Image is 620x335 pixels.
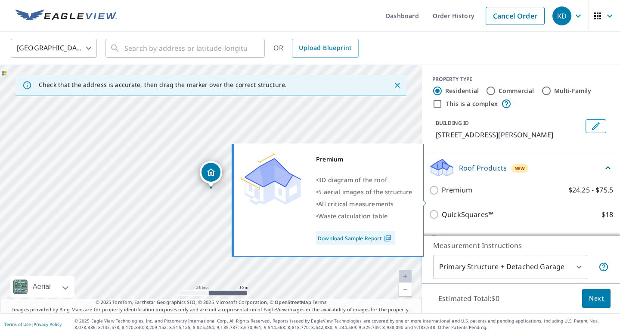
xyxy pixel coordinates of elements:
label: This is a complex [446,99,498,108]
div: • [316,198,412,210]
span: © 2025 TomTom, Earthstar Geographics SIO, © 2025 Microsoft Corporation, © [96,299,327,306]
span: New [515,165,525,172]
span: 3D diagram of the roof [318,176,387,184]
p: BUILDING ID [436,119,469,127]
div: Premium [316,153,412,165]
div: Dropped pin, building 1, Residential property, 182 Elderberry Dr Hawthorn Woods, IL 60047 [200,161,222,188]
a: Current Level 20, Zoom In Disabled [399,270,412,283]
a: Privacy Policy [34,321,62,327]
p: Bid Perfect™ [442,233,484,244]
div: [GEOGRAPHIC_DATA] [11,36,97,60]
p: $24.25 - $75.5 [568,185,613,195]
div: • [316,186,412,198]
button: Next [582,289,611,308]
div: Roof ProductsNew [429,158,613,178]
input: Search by address or latitude-longitude [124,36,247,60]
div: PROPERTY TYPE [432,75,610,83]
div: KD [552,6,571,25]
div: • [316,174,412,186]
div: Aerial [10,276,74,298]
p: | [4,322,62,327]
button: Edit building 1 [586,119,606,133]
p: $18 [601,233,613,244]
div: Primary Structure + Detached Garage [433,255,587,279]
span: Next [589,293,604,304]
label: Commercial [499,87,534,95]
span: Your report will include the primary structure and a detached garage if one exists. [598,262,609,272]
p: QuickSquares™ [442,209,493,220]
p: Estimated Total: $0 [431,289,506,308]
p: [STREET_ADDRESS][PERSON_NAME] [436,130,582,140]
img: Pdf Icon [382,234,394,242]
span: Waste calculation table [318,212,387,220]
label: Residential [445,87,479,95]
span: All critical measurements [318,200,394,208]
a: Current Level 20, Zoom Out [399,283,412,296]
p: $18 [601,209,613,220]
span: Upload Blueprint [299,43,351,53]
a: Cancel Order [486,7,545,25]
a: Upload Blueprint [292,39,358,58]
p: Premium [442,185,472,195]
a: Download Sample Report [316,231,395,245]
img: EV Logo [15,9,117,22]
p: © 2025 Eagle View Technologies, Inc. and Pictometry International Corp. All Rights Reserved. Repo... [74,318,616,331]
a: Terms of Use [4,321,31,327]
a: OpenStreetMap [275,299,311,305]
button: Close [392,80,403,91]
p: Measurement Instructions [433,240,609,251]
div: • [316,210,412,222]
span: 5 aerial images of the structure [318,188,412,196]
p: Check that the address is accurate, then drag the marker over the correct structure. [39,81,287,89]
div: Aerial [30,276,53,298]
a: Terms [313,299,327,305]
label: Multi-Family [554,87,592,95]
img: Premium [241,153,301,205]
p: Roof Products [459,163,507,173]
div: OR [273,39,359,58]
